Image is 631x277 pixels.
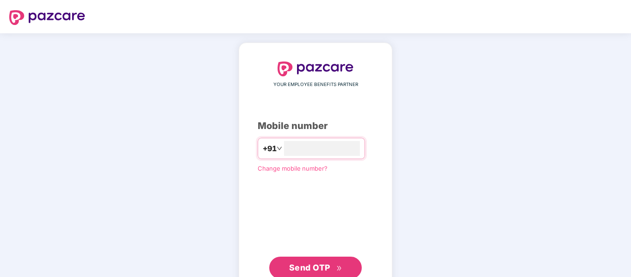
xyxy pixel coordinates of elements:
[263,143,277,154] span: +91
[258,165,328,172] a: Change mobile number?
[336,265,342,271] span: double-right
[278,62,353,76] img: logo
[289,263,330,272] span: Send OTP
[258,119,373,133] div: Mobile number
[277,146,282,151] span: down
[9,10,85,25] img: logo
[273,81,358,88] span: YOUR EMPLOYEE BENEFITS PARTNER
